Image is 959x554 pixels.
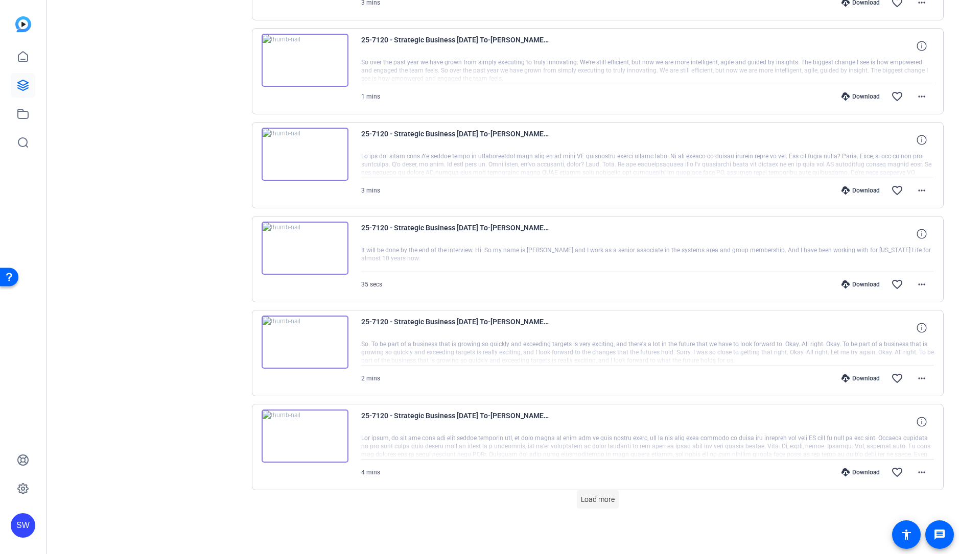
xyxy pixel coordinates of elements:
span: 25-7120 - Strategic Business [DATE] To-[PERSON_NAME] Palubinski1-2025-10-10-11-34-29-257-0 [361,410,550,434]
div: Download [836,186,885,195]
div: Download [836,374,885,382]
mat-icon: message [933,528,946,541]
span: 25-7120 - Strategic Business [DATE] To-[PERSON_NAME]-2025-10-10-12-12-11-602-0 [361,128,550,152]
mat-icon: more_horiz [916,90,928,103]
button: Load more [577,490,619,509]
mat-icon: favorite_border [891,90,903,103]
img: thumb-nail [262,316,348,369]
mat-icon: more_horiz [916,466,928,478]
span: 3 mins [361,187,380,194]
span: Load more [581,494,615,505]
img: thumb-nail [262,410,348,463]
span: 2 mins [361,375,380,382]
mat-icon: more_horiz [916,372,928,384]
mat-icon: favorite_border [891,278,903,291]
div: Download [836,280,885,288]
span: 25-7120 - Strategic Business [DATE] To-[PERSON_NAME] Palubinski1-2025-10-10-11-38-19-453-0 [361,316,550,340]
mat-icon: favorite_border [891,372,903,384]
div: SW [11,513,35,538]
mat-icon: accessibility [900,528,913,541]
img: blue-gradient.svg [15,16,31,32]
span: 1 mins [361,93,380,100]
img: thumb-nail [262,222,348,275]
span: 4 mins [361,469,380,476]
span: 25-7120 - Strategic Business [DATE] To-[PERSON_NAME]-2025-10-10-12-10-26-307-0 [361,222,550,246]
div: Download [836,468,885,476]
img: thumb-nail [262,34,348,87]
mat-icon: favorite_border [891,466,903,478]
mat-icon: more_horiz [916,184,928,197]
mat-icon: favorite_border [891,184,903,197]
span: 35 secs [361,281,382,288]
span: 25-7120 - Strategic Business [DATE] To-[PERSON_NAME]-2025-10-10-12-14-54-467-0 [361,34,550,58]
div: Download [836,92,885,101]
mat-icon: more_horiz [916,278,928,291]
img: thumb-nail [262,128,348,181]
